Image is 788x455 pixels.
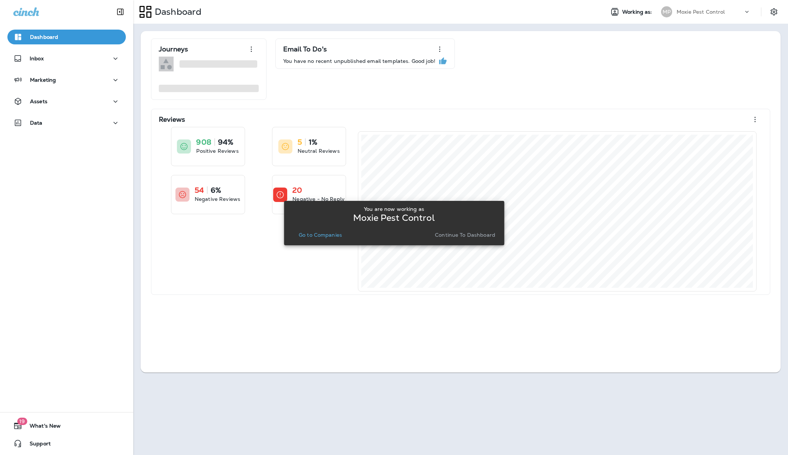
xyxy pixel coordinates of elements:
p: Go to Companies [299,232,342,238]
button: Dashboard [7,30,126,44]
button: Marketing [7,73,126,87]
button: Go to Companies [296,230,345,240]
button: Settings [767,5,781,18]
p: Moxie Pest Control [353,215,435,221]
p: Marketing [30,77,56,83]
p: 94% [218,138,233,146]
p: Data [30,120,43,126]
span: What's New [22,423,61,432]
p: You have no recent unpublished email templates. Good job! [283,58,435,64]
p: Email To Do's [283,45,327,53]
p: Continue to Dashboard [435,232,495,238]
p: 54 [195,186,204,194]
button: Inbox [7,51,126,66]
div: MP [661,6,672,17]
p: 908 [196,138,211,146]
span: 19 [17,418,27,425]
p: Journeys [159,45,188,53]
p: Negative Reviews [195,195,240,203]
p: Inbox [30,55,44,61]
button: Continue to Dashboard [432,230,498,240]
button: Support [7,436,126,451]
button: Data [7,115,126,130]
p: Positive Reviews [196,147,238,155]
button: 19What's New [7,418,126,433]
p: Dashboard [152,6,201,17]
p: Moxie Pest Control [677,9,725,15]
p: Reviews [159,116,185,123]
button: Collapse Sidebar [110,4,131,19]
span: Working as: [622,9,654,15]
span: Support [22,441,51,449]
p: 6% [211,186,221,194]
button: Assets [7,94,126,109]
p: You are now working as [364,206,424,212]
p: Dashboard [30,34,58,40]
p: Assets [30,98,47,104]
